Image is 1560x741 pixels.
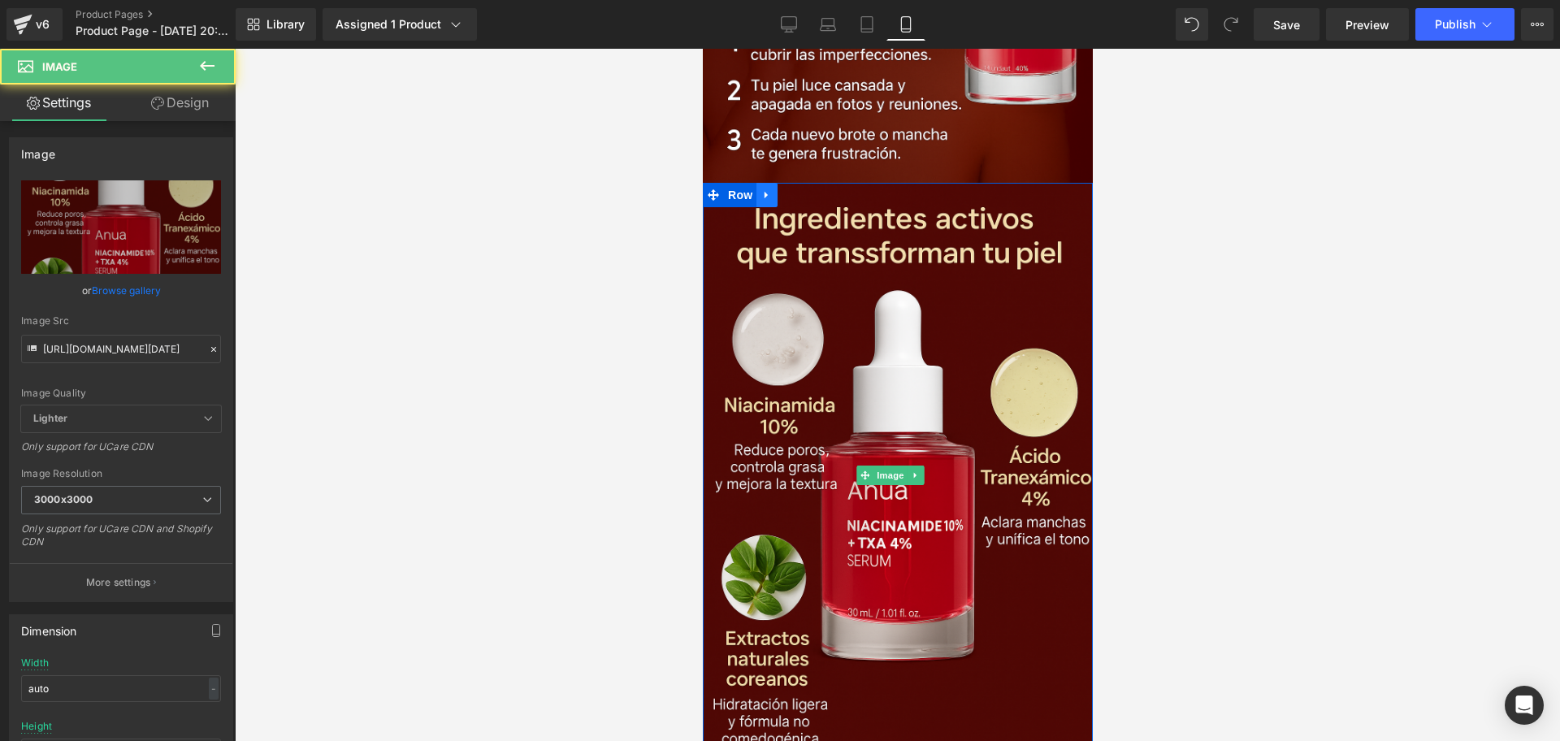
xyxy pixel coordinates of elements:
[886,8,925,41] a: Mobile
[86,575,151,590] p: More settings
[336,16,464,32] div: Assigned 1 Product
[6,8,63,41] a: v6
[21,468,221,479] div: Image Resolution
[21,335,221,363] input: Link
[21,721,52,732] div: Height
[21,522,221,559] div: Only support for UCare CDN and Shopify CDN
[21,440,221,464] div: Only support for UCare CDN
[808,8,847,41] a: Laptop
[21,134,54,158] span: Row
[92,276,161,305] a: Browse gallery
[54,134,75,158] a: Expand / Collapse
[21,282,221,299] div: or
[1215,8,1247,41] button: Redo
[769,8,808,41] a: Desktop
[34,493,93,505] b: 3000x3000
[21,615,77,638] div: Dimension
[1176,8,1208,41] button: Undo
[1435,18,1475,31] span: Publish
[1521,8,1553,41] button: More
[204,417,221,436] a: Expand / Collapse
[33,412,67,424] b: Lighter
[32,14,53,35] div: v6
[266,17,305,32] span: Library
[171,417,205,436] span: Image
[121,84,239,121] a: Design
[1415,8,1514,41] button: Publish
[1345,16,1389,33] span: Preview
[10,563,232,601] button: More settings
[21,388,221,399] div: Image Quality
[236,8,316,41] a: New Library
[21,657,49,669] div: Width
[209,678,219,700] div: -
[42,60,77,73] span: Image
[21,675,221,702] input: auto
[76,24,232,37] span: Product Page - [DATE] 20:50:17
[1273,16,1300,33] span: Save
[847,8,886,41] a: Tablet
[1505,686,1544,725] div: Open Intercom Messenger
[1326,8,1409,41] a: Preview
[21,315,221,327] div: Image Src
[21,138,55,161] div: Image
[76,8,262,21] a: Product Pages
